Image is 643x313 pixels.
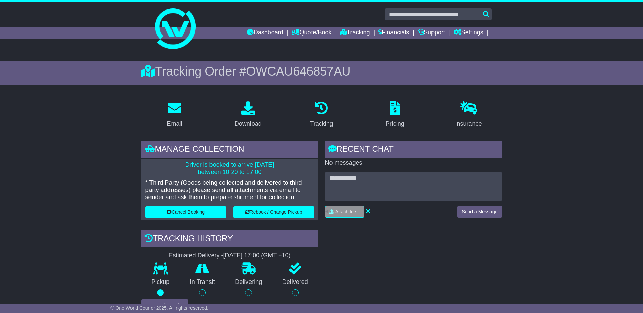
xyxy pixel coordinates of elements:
[141,141,318,159] div: Manage collection
[272,278,318,286] p: Delivered
[340,27,370,39] a: Tracking
[305,99,337,131] a: Tracking
[233,206,314,218] button: Rebook / Change Pickup
[167,119,182,128] div: Email
[378,27,409,39] a: Financials
[141,252,318,259] div: Estimated Delivery -
[325,141,502,159] div: RECENT CHAT
[141,278,180,286] p: Pickup
[386,119,404,128] div: Pricing
[292,27,331,39] a: Quote/Book
[310,119,333,128] div: Tracking
[235,119,262,128] div: Download
[110,305,208,311] span: © One World Courier 2025. All rights reserved.
[457,206,502,218] button: Send a Message
[162,99,186,131] a: Email
[454,27,483,39] a: Settings
[145,161,314,176] p: Driver is booked to arrive [DATE] between 10:20 to 17:00
[141,230,318,249] div: Tracking history
[145,179,314,201] p: * Third Party (Goods being collected and delivered to third party addresses) please send all atta...
[246,64,350,78] span: OWCAU646857AU
[141,64,502,79] div: Tracking Order #
[451,99,486,131] a: Insurance
[223,252,291,259] div: [DATE] 17:00 (GMT +10)
[418,27,445,39] a: Support
[225,278,273,286] p: Delivering
[230,99,266,131] a: Download
[141,299,188,311] button: View Full Tracking
[325,159,502,167] p: No messages
[145,206,226,218] button: Cancel Booking
[455,119,482,128] div: Insurance
[247,27,283,39] a: Dashboard
[381,99,409,131] a: Pricing
[180,278,225,286] p: In Transit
